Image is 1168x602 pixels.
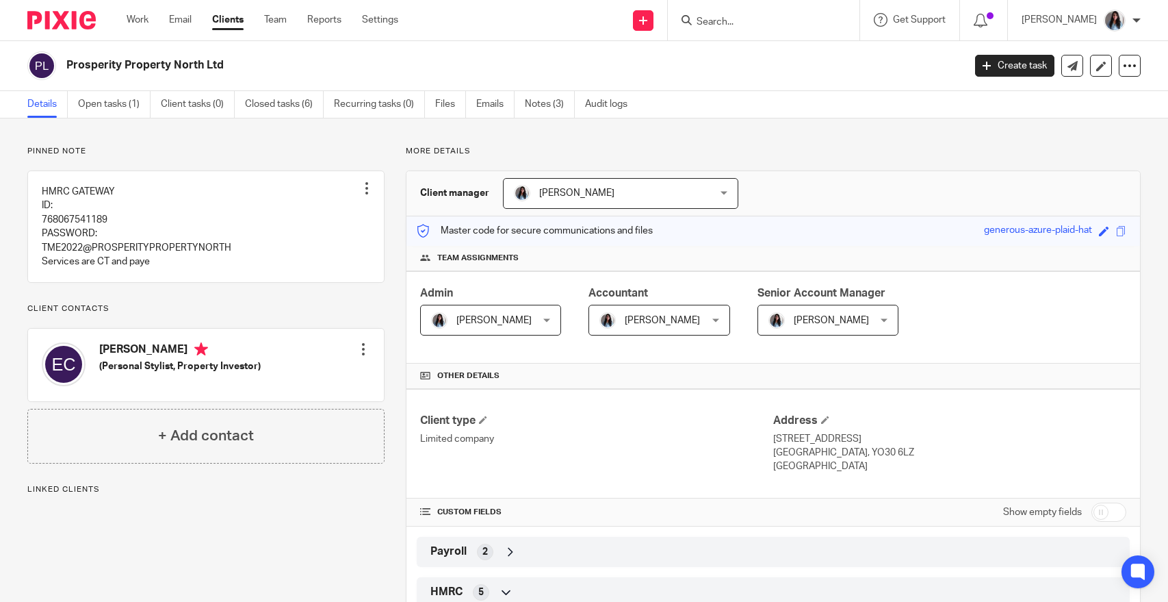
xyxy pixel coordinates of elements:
span: Team assignments [437,253,519,264]
p: More details [406,146,1141,157]
img: 1653117891607.jpg [599,312,616,329]
p: Limited company [420,432,773,446]
a: Details [27,91,68,118]
h4: Client type [420,414,773,428]
span: 2 [482,545,488,559]
h2: Prosperity Property North Ltd [66,58,777,73]
a: Closed tasks (6) [245,91,324,118]
span: Get Support [893,15,946,25]
img: 1653117891607.jpg [768,312,785,329]
a: Settings [362,13,398,27]
p: [STREET_ADDRESS] [773,432,1126,446]
a: Recurring tasks (0) [334,91,425,118]
a: Email [169,13,192,27]
img: 1653117891607.jpg [1104,10,1126,32]
span: Other details [437,371,499,381]
a: Files [435,91,466,118]
img: 1653117891607.jpg [514,185,530,201]
a: Audit logs [585,91,638,118]
img: svg%3E [27,51,56,80]
span: 5 [478,586,484,599]
a: Client tasks (0) [161,91,235,118]
p: [GEOGRAPHIC_DATA], YO30 6LZ [773,446,1126,460]
img: 1653117891607.jpg [431,312,447,329]
h4: [PERSON_NAME] [99,342,261,360]
span: [PERSON_NAME] [625,316,700,325]
span: Senior Account Manager [757,288,885,299]
p: Client contacts [27,303,385,314]
span: [PERSON_NAME] [539,188,614,198]
a: Work [127,13,148,27]
img: svg%3E [42,342,86,386]
a: Emails [476,91,515,118]
a: Reports [307,13,341,27]
span: HMRC [430,585,463,599]
a: Open tasks (1) [78,91,151,118]
h3: Client manager [420,186,489,200]
p: Master code for secure communications and files [417,224,653,238]
p: [GEOGRAPHIC_DATA] [773,460,1126,473]
p: Linked clients [27,484,385,495]
span: Accountant [588,288,648,299]
i: Primary [194,342,208,356]
p: Pinned note [27,146,385,157]
input: Search [695,16,818,29]
a: Clients [212,13,244,27]
h4: CUSTOM FIELDS [420,507,773,518]
span: [PERSON_NAME] [456,316,532,325]
div: generous-azure-plaid-hat [984,223,1092,239]
span: [PERSON_NAME] [794,316,869,325]
h4: + Add contact [158,425,254,447]
span: Admin [420,288,453,299]
a: Create task [975,55,1054,77]
a: Team [264,13,287,27]
img: Pixie [27,11,96,29]
a: Notes (3) [525,91,575,118]
p: [PERSON_NAME] [1022,13,1097,27]
h4: Address [773,414,1126,428]
span: Payroll [430,544,467,559]
h5: (Personal Stylist, Property Investor) [99,360,261,373]
label: Show empty fields [1003,505,1082,519]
